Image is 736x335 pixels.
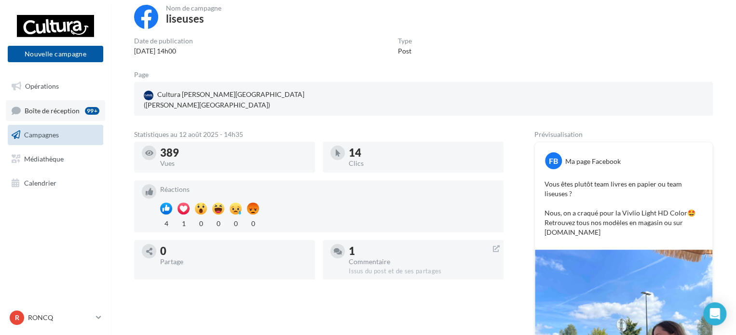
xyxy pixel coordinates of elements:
span: Opérations [25,82,59,90]
div: Page [134,71,156,78]
span: Calendrier [24,178,56,187]
div: 14 [349,147,496,158]
div: 0 [230,217,242,228]
div: 389 [160,147,307,158]
a: Médiathèque [6,149,105,169]
div: Clics [349,160,496,167]
div: FB [545,152,562,169]
a: Campagnes [6,125,105,145]
div: Date de publication [134,38,193,44]
div: 0 [195,217,207,228]
span: Campagnes [24,131,59,139]
span: Boîte de réception [25,106,80,114]
div: Ma page Facebook [565,157,621,166]
div: Post [398,46,412,56]
div: 1 [177,217,190,228]
p: RONCQ [28,313,92,322]
div: Réactions [160,186,496,193]
a: Cultura [PERSON_NAME][GEOGRAPHIC_DATA] ([PERSON_NAME][GEOGRAPHIC_DATA]) [142,88,329,112]
div: 1 [349,246,496,256]
div: Vues [160,160,307,167]
div: 0 [212,217,224,228]
div: liseuses [166,13,204,24]
span: R [15,313,19,322]
div: 99+ [85,107,99,115]
div: [DATE] 14h00 [134,46,193,56]
span: Médiathèque [24,155,64,163]
div: 0 [160,246,307,256]
div: Type [398,38,412,44]
a: Opérations [6,76,105,96]
div: Nom de campagne [166,5,221,12]
p: Vous êtes plutôt team livres en papier ou team liseuses ? Nous, on a craqué pour la Vivlio Light ... [545,179,703,237]
div: Partage [160,258,307,265]
a: R RONCQ [8,308,103,327]
div: Prévisualisation [534,131,713,138]
div: Open Intercom Messenger [703,302,726,325]
button: Nouvelle campagne [8,46,103,62]
div: Commentaire [349,258,496,265]
a: Boîte de réception99+ [6,100,105,121]
div: 4 [160,217,172,228]
div: Issus du post et de ses partages [349,267,496,276]
a: Calendrier [6,173,105,193]
div: Statistiques au 12 août 2025 - 14h35 [134,131,504,138]
div: 0 [247,217,259,228]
